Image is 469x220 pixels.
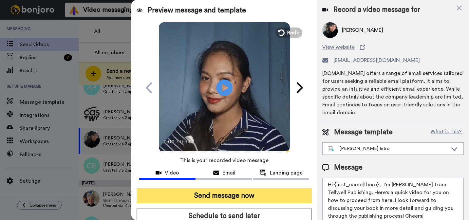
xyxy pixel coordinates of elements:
button: Send message now [137,188,312,203]
div: [DOMAIN_NAME] offers a range of email services tailored for users seeking a reliable email platfo... [322,69,464,117]
div: [PERSON_NAME] Intro [328,145,448,152]
span: View website [322,43,355,51]
span: Landing page [270,169,303,177]
button: What is this? [428,127,464,137]
span: Video [165,169,179,177]
span: Message template [334,127,393,137]
span: 0:00 [163,138,175,146]
span: / [176,138,178,146]
span: 0:34 [180,138,191,146]
a: View website [322,43,464,51]
span: This is your recorded video message [180,153,269,168]
img: nextgen-template.svg [328,146,334,152]
span: Message [334,163,363,173]
span: [EMAIL_ADDRESS][DOMAIN_NAME] [333,56,420,64]
span: Email [222,169,235,177]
